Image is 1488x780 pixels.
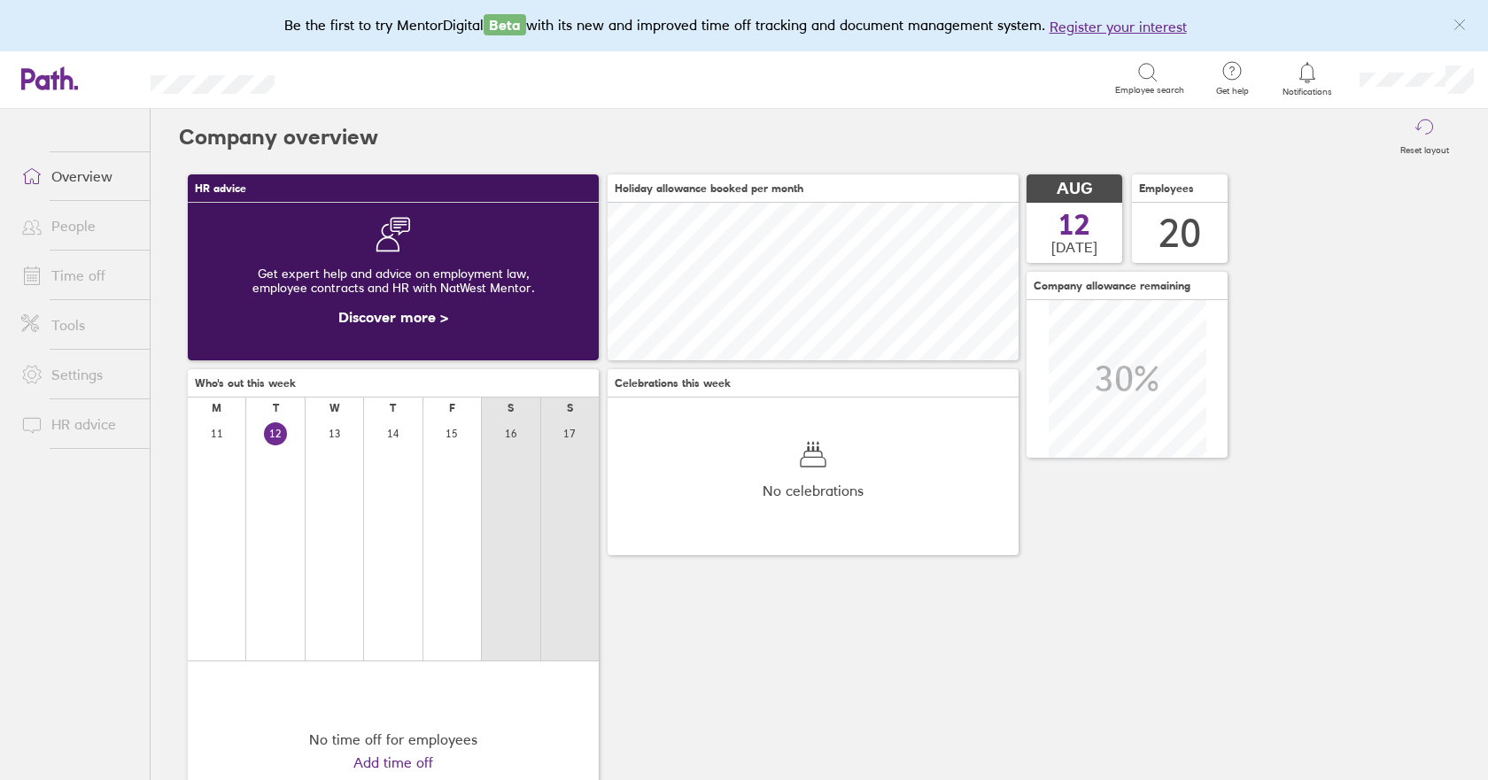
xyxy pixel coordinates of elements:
button: Register your interest [1050,16,1187,37]
a: Discover more > [338,308,448,326]
a: HR advice [7,406,150,442]
a: Overview [7,158,150,194]
label: Reset layout [1390,140,1460,156]
a: Add time off [353,754,433,770]
a: People [7,208,150,243]
div: Get expert help and advice on employment law, employee contracts and HR with NatWest Mentor. [202,252,585,309]
span: [DATE] [1051,239,1097,255]
span: Holiday allowance booked per month [615,182,803,195]
div: W [329,402,340,414]
div: Search [322,70,368,86]
a: Settings [7,357,150,392]
span: Who's out this week [195,377,296,390]
span: AUG [1057,180,1092,198]
div: M [212,402,221,414]
div: S [567,402,573,414]
span: Employees [1139,182,1194,195]
span: No celebrations [763,483,864,498]
h2: Company overview [179,109,378,166]
div: Be the first to try MentorDigital with its new and improved time off tracking and document manage... [284,14,1205,37]
div: 20 [1159,211,1201,256]
span: Employee search [1115,85,1184,96]
div: F [449,402,455,414]
span: Get help [1204,86,1261,97]
a: Tools [7,307,150,343]
div: T [390,402,396,414]
span: Notifications [1279,87,1337,97]
a: Time off [7,258,150,293]
div: S [508,402,514,414]
span: Celebrations this week [615,377,731,390]
button: Reset layout [1390,109,1460,166]
div: No time off for employees [309,731,477,747]
span: Beta [484,14,526,35]
a: Notifications [1279,60,1337,97]
div: T [273,402,279,414]
span: Company allowance remaining [1034,280,1190,292]
span: 12 [1058,211,1090,239]
span: HR advice [195,182,246,195]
